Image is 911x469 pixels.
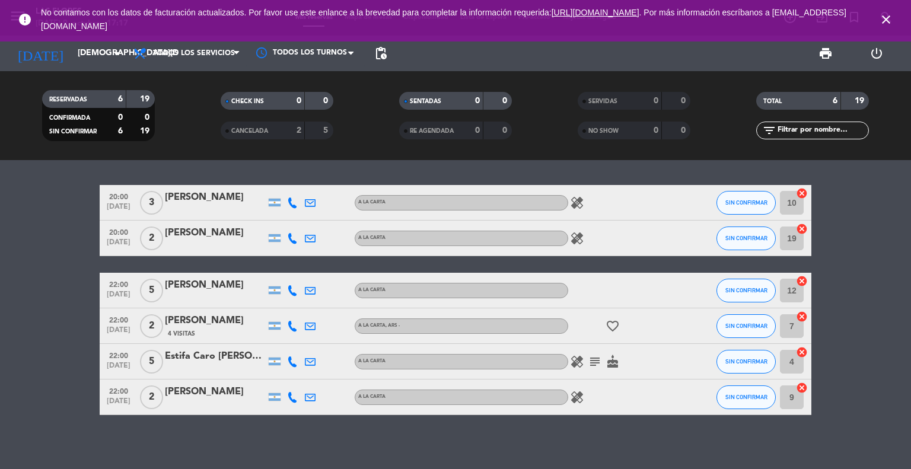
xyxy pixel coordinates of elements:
[140,279,163,302] span: 5
[851,36,902,71] div: LOG OUT
[879,12,893,27] i: close
[165,225,266,241] div: [PERSON_NAME]
[153,49,235,58] span: Todos los servicios
[716,191,776,215] button: SIN CONFIRMAR
[716,385,776,409] button: SIN CONFIRMAR
[140,95,152,103] strong: 19
[654,126,658,135] strong: 0
[716,350,776,374] button: SIN CONFIRMAR
[681,126,688,135] strong: 0
[725,394,767,400] span: SIN CONFIRMAR
[358,394,386,399] span: A LA CARTA
[410,98,441,104] span: SENTADAS
[374,46,388,60] span: pending_actions
[104,326,133,340] span: [DATE]
[140,127,152,135] strong: 19
[104,225,133,238] span: 20:00
[763,98,782,104] span: TOTAL
[140,226,163,250] span: 2
[570,231,584,245] i: healing
[588,128,619,134] span: NO SHOW
[104,291,133,304] span: [DATE]
[18,12,32,27] i: error
[716,314,776,338] button: SIN CONFIRMAR
[716,226,776,250] button: SIN CONFIRMAR
[104,238,133,252] span: [DATE]
[104,397,133,411] span: [DATE]
[654,97,658,105] strong: 0
[104,362,133,375] span: [DATE]
[231,128,268,134] span: CANCELADA
[165,349,266,364] div: Estifa Caro [PERSON_NAME]
[502,126,509,135] strong: 0
[588,98,617,104] span: SERVIDAS
[297,97,301,105] strong: 0
[323,126,330,135] strong: 5
[502,97,509,105] strong: 0
[140,350,163,374] span: 5
[104,203,133,216] span: [DATE]
[104,277,133,291] span: 22:00
[570,355,584,369] i: healing
[104,348,133,362] span: 22:00
[833,97,837,105] strong: 6
[796,311,808,323] i: cancel
[358,359,386,363] span: A LA CARTA
[165,190,266,205] div: [PERSON_NAME]
[168,329,195,339] span: 4 Visitas
[796,187,808,199] i: cancel
[762,123,776,138] i: filter_list
[725,199,767,206] span: SIN CONFIRMAR
[386,323,400,328] span: , ARS -
[818,46,833,60] span: print
[110,46,125,60] i: arrow_drop_down
[796,223,808,235] i: cancel
[358,200,386,205] span: A LA CARTA
[475,97,480,105] strong: 0
[855,97,867,105] strong: 19
[140,314,163,338] span: 2
[725,235,767,241] span: SIN CONFIRMAR
[231,98,264,104] span: CHECK INS
[41,8,846,31] a: . Por más información escríbanos a [EMAIL_ADDRESS][DOMAIN_NAME]
[716,279,776,302] button: SIN CONFIRMAR
[165,313,266,328] div: [PERSON_NAME]
[552,8,639,17] a: [URL][DOMAIN_NAME]
[358,323,400,328] span: A LA CARTA
[606,355,620,369] i: cake
[776,124,868,137] input: Filtrar por nombre...
[49,115,90,121] span: CONFIRMADA
[588,355,602,369] i: subject
[475,126,480,135] strong: 0
[104,189,133,203] span: 20:00
[49,97,87,103] span: RESERVADAS
[869,46,884,60] i: power_settings_new
[104,312,133,326] span: 22:00
[140,191,163,215] span: 3
[358,235,386,240] span: A LA CARTA
[165,384,266,400] div: [PERSON_NAME]
[570,196,584,210] i: healing
[725,287,767,293] span: SIN CONFIRMAR
[323,97,330,105] strong: 0
[358,288,386,292] span: A LA CARTA
[725,323,767,329] span: SIN CONFIRMAR
[725,358,767,365] span: SIN CONFIRMAR
[145,113,152,122] strong: 0
[49,129,97,135] span: SIN CONFIRMAR
[297,126,301,135] strong: 2
[796,346,808,358] i: cancel
[104,384,133,397] span: 22:00
[118,127,123,135] strong: 6
[410,128,454,134] span: RE AGENDADA
[41,8,846,31] span: No contamos con los datos de facturación actualizados. Por favor use este enlance a la brevedad p...
[681,97,688,105] strong: 0
[9,40,72,66] i: [DATE]
[118,95,123,103] strong: 6
[796,275,808,287] i: cancel
[140,385,163,409] span: 2
[570,390,584,404] i: healing
[165,277,266,293] div: [PERSON_NAME]
[606,319,620,333] i: favorite_border
[796,382,808,394] i: cancel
